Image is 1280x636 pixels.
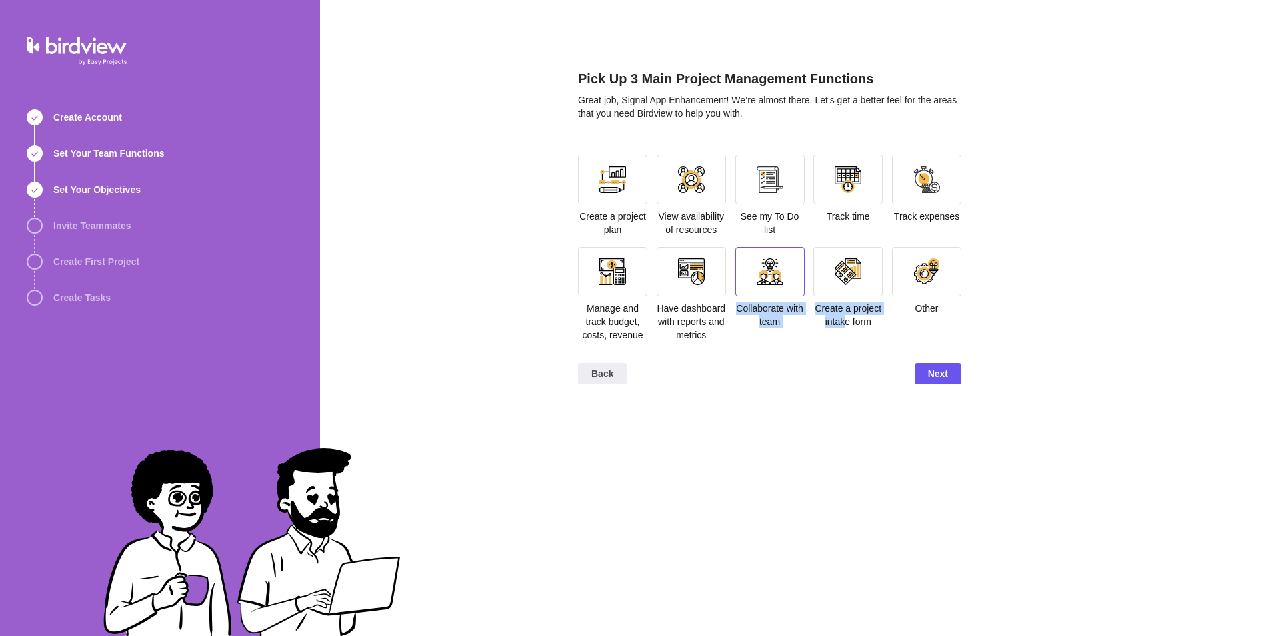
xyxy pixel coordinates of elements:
span: Track expenses [894,211,959,222]
span: Set Your Team Functions [53,147,164,160]
span: See my To Do list [741,211,799,235]
span: Collaborate with team [736,303,803,327]
span: Create First Project [53,255,139,268]
span: Create a project intake form [815,303,881,327]
span: Next [915,363,961,384]
span: Back [591,366,613,382]
h2: Pick Up 3 Main Project Management Functions [578,69,961,93]
span: Great job, Signal App Enhancement! We’re almost there. Let’s get a better feel for the areas that... [578,95,957,119]
span: Next [928,366,948,382]
span: Other [915,303,938,314]
span: Track time [827,211,870,222]
span: Back [578,363,627,384]
span: Invite Teammates [53,219,131,232]
span: Set Your Objectives [53,183,141,196]
span: Create Account [53,111,122,124]
span: Manage and track budget, costs, revenue [582,303,643,340]
span: Have dashboard with reports and metrics [657,303,725,340]
span: View availability of resources [658,211,724,235]
span: Create a project plan [579,211,646,235]
span: Create Tasks [53,291,111,304]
